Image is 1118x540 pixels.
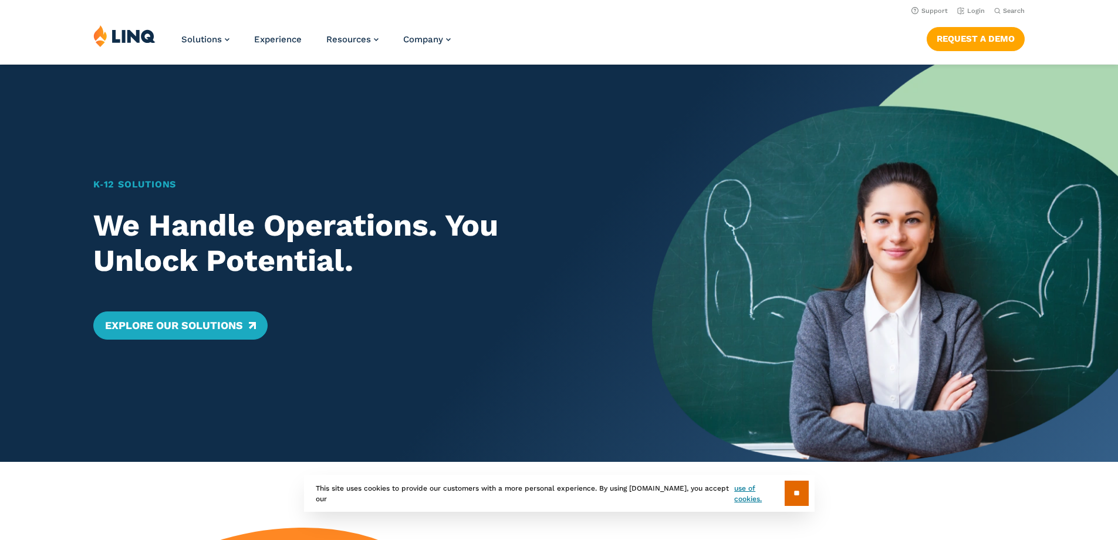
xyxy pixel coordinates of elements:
[326,34,371,45] span: Resources
[403,34,451,45] a: Company
[957,7,985,15] a: Login
[181,34,222,45] span: Solutions
[181,25,451,63] nav: Primary Navigation
[93,311,268,340] a: Explore Our Solutions
[93,25,156,47] img: LINQ | K‑12 Software
[254,34,302,45] a: Experience
[652,65,1118,462] img: Home Banner
[734,483,784,504] a: use of cookies.
[93,208,607,279] h2: We Handle Operations. You Unlock Potential.
[93,177,607,192] h1: K‑12 Solutions
[304,475,815,512] div: This site uses cookies to provide our customers with a more personal experience. By using [DOMAIN...
[927,25,1025,51] nav: Button Navigation
[911,7,948,15] a: Support
[181,34,229,45] a: Solutions
[927,27,1025,51] a: Request a Demo
[403,34,443,45] span: Company
[1003,7,1025,15] span: Search
[326,34,379,45] a: Resources
[994,6,1025,15] button: Open Search Bar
